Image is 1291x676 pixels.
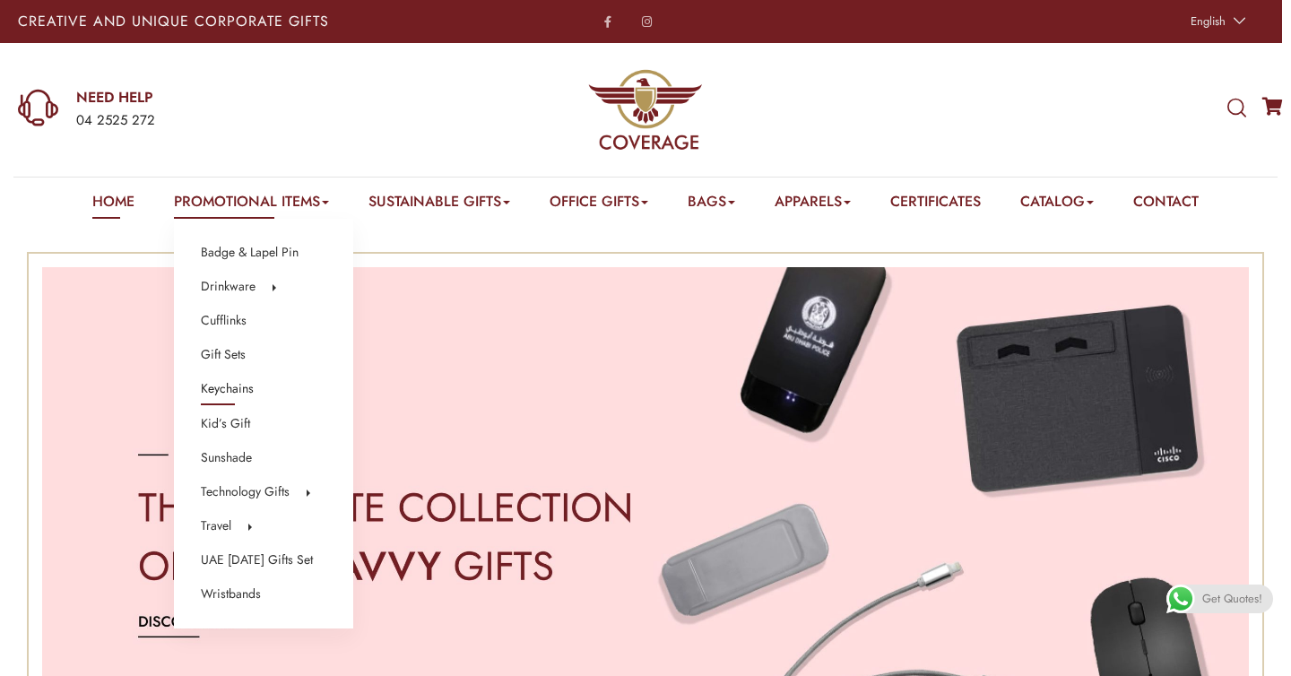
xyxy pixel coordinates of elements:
span: Get Quotes! [1202,585,1262,613]
a: English [1182,9,1251,34]
a: Travel [201,515,231,538]
a: Kid’s Gift [201,412,250,436]
a: Apparels [775,191,851,219]
a: Bags [688,191,735,219]
a: Contact [1133,191,1199,219]
a: Gift Sets [201,343,246,367]
a: Wristbands [201,583,261,606]
a: Sustainable Gifts [368,191,510,219]
a: Office Gifts [550,191,648,219]
div: 04 2525 272 [76,109,421,133]
a: Cufflinks [201,309,247,333]
a: Catalog [1020,191,1094,219]
a: Badge & Lapel Pin [201,241,299,264]
a: NEED HELP [76,88,421,108]
a: Drinkware [201,275,256,299]
a: UAE [DATE] Gifts Set [201,549,313,572]
a: Home [92,191,134,219]
a: Technology Gifts [201,481,290,504]
a: Promotional Items [174,191,329,219]
a: Certificates [890,191,981,219]
a: Sunshade [201,446,252,470]
p: Creative and Unique Corporate Gifts [18,14,507,29]
a: Keychains [201,377,254,401]
span: English [1191,13,1226,30]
